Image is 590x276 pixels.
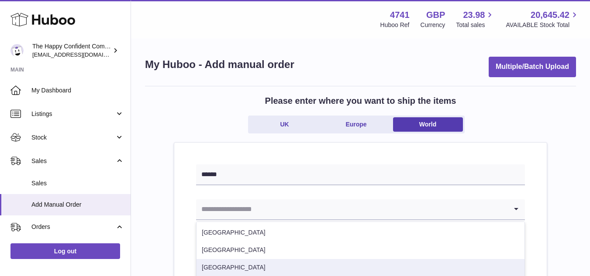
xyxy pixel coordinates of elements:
img: contact@happyconfident.com [10,44,24,57]
h2: Please enter where you want to ship the items [265,95,456,107]
span: [EMAIL_ADDRESS][DOMAIN_NAME] [32,51,128,58]
span: Stock [31,133,115,142]
a: UK [250,117,320,132]
a: Europe [321,117,391,132]
a: 20,645.42 AVAILABLE Stock Total [506,9,580,29]
strong: 4741 [390,9,410,21]
h1: My Huboo - Add manual order [145,58,294,72]
a: World [393,117,463,132]
span: Total sales [456,21,495,29]
span: Sales [31,157,115,165]
span: 23.98 [463,9,485,21]
strong: GBP [426,9,445,21]
div: The Happy Confident Company [32,42,111,59]
div: Huboo Ref [380,21,410,29]
a: Log out [10,243,120,259]
input: Search for option [196,199,507,219]
span: 20,645.42 [531,9,569,21]
div: Search for option [196,199,525,220]
span: Add Manual Order [31,201,124,209]
span: Sales [31,179,124,187]
span: Orders [31,223,115,231]
span: AVAILABLE Stock Total [506,21,580,29]
a: 23.98 Total sales [456,9,495,29]
span: My Dashboard [31,86,124,95]
button: Multiple/Batch Upload [489,57,576,77]
span: Listings [31,110,115,118]
div: Currency [421,21,445,29]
